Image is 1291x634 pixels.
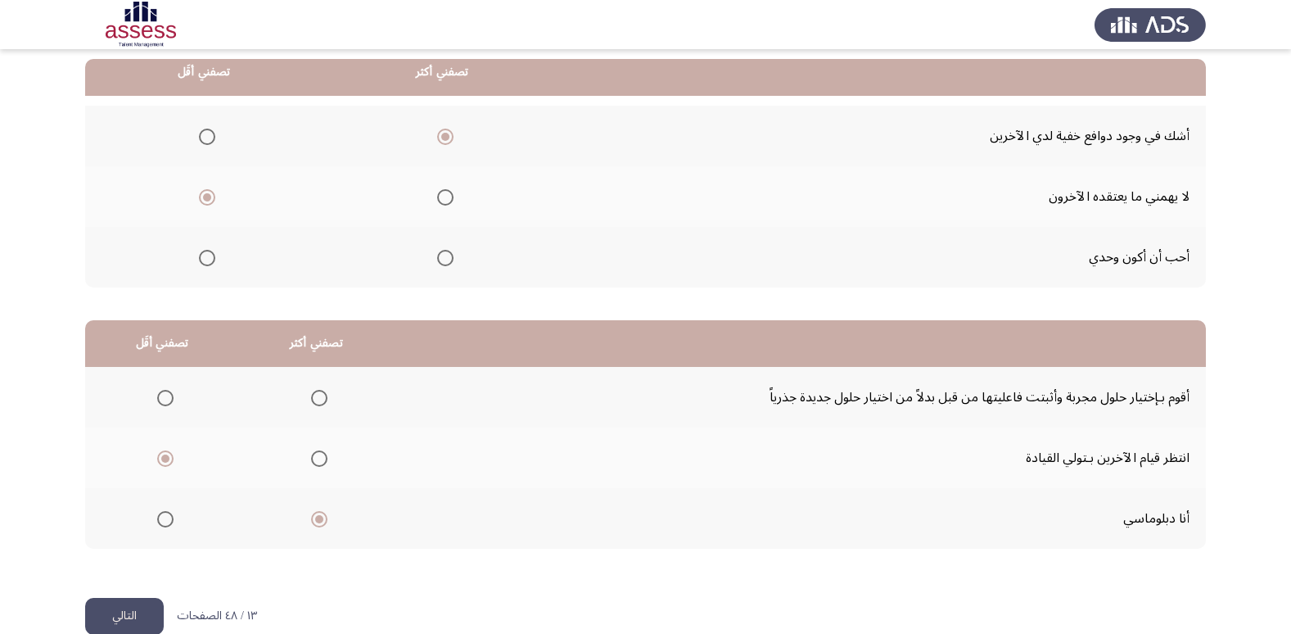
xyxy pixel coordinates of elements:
[562,227,1206,288] td: أحب أن أكون وحدي
[85,2,196,48] img: Assessment logo of OCM R1 ASSESS
[562,106,1206,166] td: أشك في وجود دوافع خفية لدي الآخرين
[431,183,454,211] mat-radio-group: Select an option
[1095,2,1206,48] img: Assess Talent Management logo
[239,320,393,367] th: تصفني أكثر
[192,122,215,150] mat-radio-group: Select an option
[305,444,327,472] mat-radio-group: Select an option
[394,488,1206,549] td: أنا دبلوماسي
[431,122,454,150] mat-radio-group: Select an option
[562,166,1206,227] td: لا يهمني ما يعتقده الآخرون
[305,505,327,532] mat-radio-group: Select an option
[151,444,174,472] mat-radio-group: Select an option
[151,383,174,411] mat-radio-group: Select an option
[394,428,1206,488] td: انتظر قيام الآخرين بـتولي القيادة
[192,243,215,271] mat-radio-group: Select an option
[151,505,174,532] mat-radio-group: Select an option
[192,183,215,211] mat-radio-group: Select an option
[85,320,239,367] th: تصفني أقَل
[305,383,327,411] mat-radio-group: Select an option
[431,243,454,271] mat-radio-group: Select an option
[394,367,1206,428] td: أقوم بـإختيار حلول مجربة وأثبتت فاعليتها من قبل بدلاً من اختيار حلول جديدة جذرياً
[85,49,323,96] th: تصفني أقَل
[323,49,562,96] th: تصفني أكثر
[177,609,257,623] p: ١٣ / ٤٨ الصفحات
